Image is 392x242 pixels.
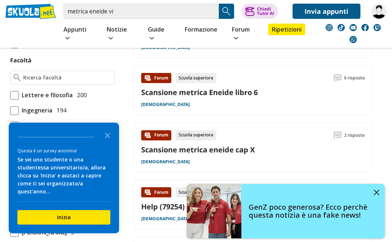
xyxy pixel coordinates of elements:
input: Cerca appunti, riassunti o versioni [64,4,219,19]
a: Scansione metrica eneide cap X [141,145,255,155]
button: ChiediTutor AI [241,4,278,19]
a: [DEMOGRAPHIC_DATA] [141,216,190,222]
button: Inizia [17,210,110,225]
a: [DEMOGRAPHIC_DATA] [141,102,190,107]
span: Ingegneria [19,106,52,115]
div: Scuola superiore [176,130,216,140]
label: Facoltà [10,56,32,64]
img: Commenti lettura [334,132,341,139]
img: youtube [350,24,357,31]
img: Forum contenuto [144,74,151,82]
div: Scuola superiore [176,73,216,83]
div: Forum [141,73,171,83]
div: Questa è un survey anonima! [17,147,110,154]
a: Guide [146,24,172,45]
img: close [374,190,379,195]
img: charly.buba [371,4,387,19]
div: Scuola superiore [176,187,216,197]
input: Ricerca facoltà [23,74,111,81]
button: Search Button [219,4,234,19]
a: Formazione [183,24,219,37]
span: 106 [50,121,62,130]
a: Help (79254) [141,202,185,212]
div: Chiedi Tutor AI [257,7,274,16]
a: Ripetizioni [268,24,305,35]
div: Se sei uno studente o una studentessa universitario/a, allora clicca su 'Inizia' e aiutaci a capi... [17,156,110,196]
img: Commenti lettura [334,74,341,82]
img: facebook [362,24,369,31]
span: 200 [74,90,87,100]
a: Scansione metrica Eneide libro 6 [141,87,258,97]
button: Close the survey [100,128,115,142]
img: Forum contenuto [144,132,151,139]
span: Economia [19,121,48,130]
a: Notizie [105,24,135,45]
a: Forum [230,24,257,45]
img: WhatsApp [350,36,357,43]
img: tiktok [338,24,345,31]
img: twitch [373,24,381,31]
a: Appunti [62,24,94,45]
div: Forum [141,187,171,197]
h4: GenZ poco generosa? Ecco perchè questa notizia è una fake news! [249,203,368,219]
div: Survey [9,123,119,233]
img: Cerca appunti, riassunti o versioni [221,6,232,17]
span: Lettere e filosofia [19,90,73,100]
span: 2 risposte [344,130,365,140]
div: Forum [141,130,171,140]
span: 0 risposte [344,73,365,83]
a: Invia appunti [293,4,360,19]
img: Ricerca facoltà [13,74,20,81]
a: [DEMOGRAPHIC_DATA] [141,159,190,165]
a: GenZ poco generosa? Ecco perchè questa notizia è una fake news! [187,184,385,238]
span: 194 [54,106,66,115]
img: instagram [326,24,333,31]
img: Forum contenuto [144,189,151,196]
